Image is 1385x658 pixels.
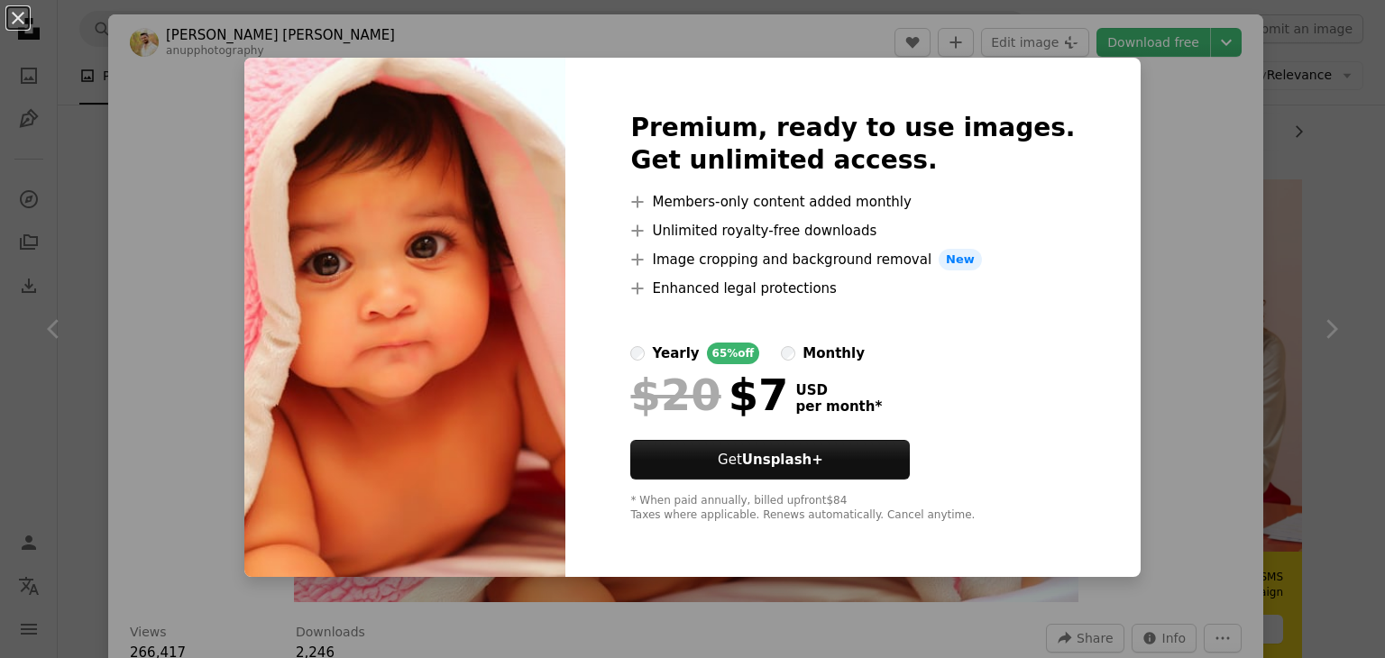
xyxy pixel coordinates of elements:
img: photo-1559034462-f23b2a18a907 [244,58,565,577]
strong: Unsplash+ [742,452,823,468]
div: 65% off [707,343,760,364]
h2: Premium, ready to use images. Get unlimited access. [630,112,1075,177]
li: Image cropping and background removal [630,249,1075,270]
div: yearly [652,343,699,364]
li: Members-only content added monthly [630,191,1075,213]
input: yearly65%off [630,346,645,361]
div: monthly [803,343,865,364]
button: GetUnsplash+ [630,440,910,480]
input: monthly [781,346,795,361]
li: Unlimited royalty-free downloads [630,220,1075,242]
span: per month * [795,398,882,415]
span: New [939,249,982,270]
div: $7 [630,371,788,418]
span: $20 [630,371,720,418]
div: * When paid annually, billed upfront $84 Taxes where applicable. Renews automatically. Cancel any... [630,494,1075,523]
span: USD [795,382,882,398]
li: Enhanced legal protections [630,278,1075,299]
